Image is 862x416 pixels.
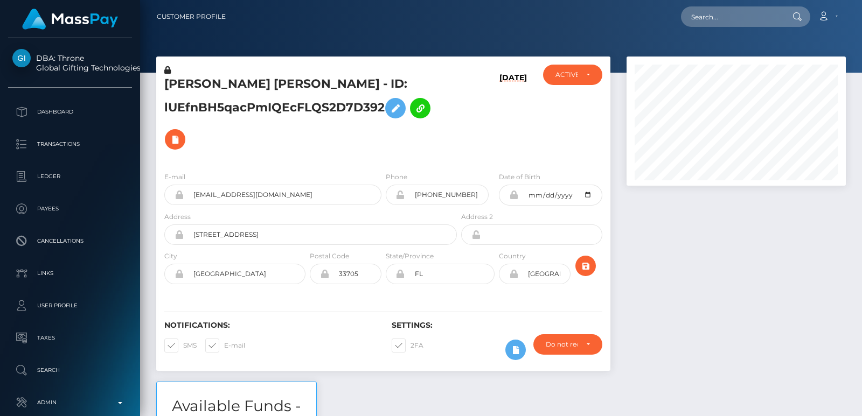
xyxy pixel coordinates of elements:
a: User Profile [8,292,132,319]
a: Payees [8,195,132,222]
p: Search [12,362,128,378]
h5: [PERSON_NAME] [PERSON_NAME] - ID: lUEfnBH5qacPmIQEcFLQS2D7D392 [164,76,451,155]
a: Ledger [8,163,132,190]
span: DBA: Throne Global Gifting Technologies Inc [8,53,132,73]
a: Taxes [8,325,132,351]
a: Dashboard [8,98,132,125]
h6: Notifications: [164,321,376,330]
input: Search... [681,6,782,27]
label: E-mail [164,172,185,182]
a: Customer Profile [157,5,226,28]
img: MassPay Logo [22,9,118,30]
button: ACTIVE [543,65,603,85]
p: Dashboard [12,104,128,120]
h6: [DATE] [499,73,527,159]
p: Links [12,265,128,281]
label: 2FA [392,339,423,352]
label: SMS [164,339,197,352]
a: Cancellations [8,228,132,255]
p: Transactions [12,136,128,152]
label: Phone [386,172,407,182]
a: Links [8,260,132,287]
label: Address 2 [461,212,493,222]
div: Do not require [546,340,578,349]
h6: Settings: [392,321,603,330]
p: Payees [12,201,128,217]
label: State/Province [386,251,434,261]
label: Country [499,251,526,261]
p: User Profile [12,298,128,314]
a: Search [8,357,132,384]
p: Taxes [12,330,128,346]
p: Cancellations [12,233,128,249]
label: Address [164,212,191,222]
div: ACTIVE [555,70,578,79]
label: E-mail [205,339,245,352]
label: Postal Code [310,251,349,261]
label: Date of Birth [499,172,540,182]
button: Do not require [533,334,602,355]
a: Transactions [8,131,132,158]
label: City [164,251,177,261]
a: Admin [8,389,132,416]
p: Admin [12,394,128,411]
img: Global Gifting Technologies Inc [12,49,31,67]
p: Ledger [12,168,128,185]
